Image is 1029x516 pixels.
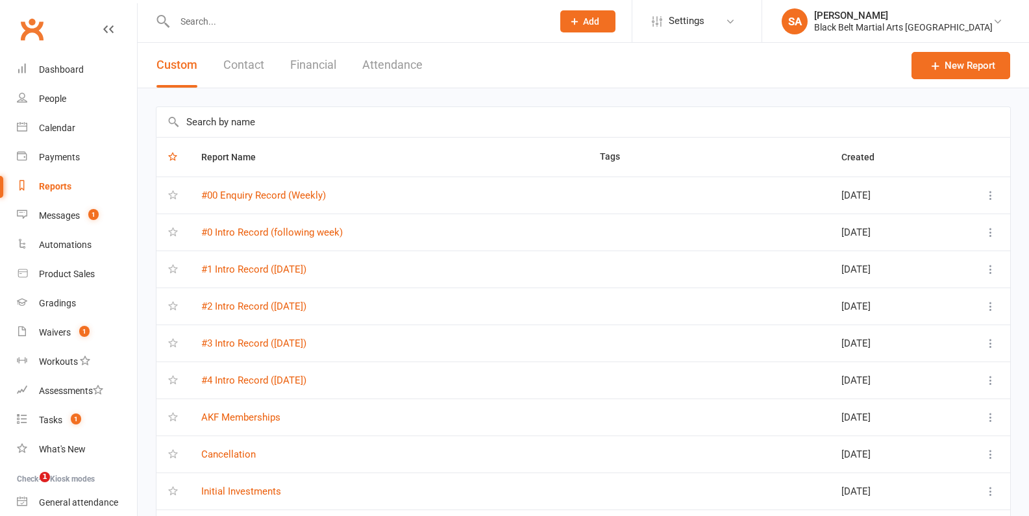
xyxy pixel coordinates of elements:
[223,43,264,88] button: Contact
[782,8,808,34] div: SA
[17,406,137,435] a: Tasks 1
[16,13,48,45] a: Clubworx
[39,64,84,75] div: Dashboard
[39,386,103,396] div: Assessments
[39,123,75,133] div: Calendar
[841,152,889,162] span: Created
[830,251,946,288] td: [DATE]
[39,240,92,250] div: Automations
[830,288,946,325] td: [DATE]
[17,318,137,347] a: Waivers 1
[830,325,946,362] td: [DATE]
[156,43,197,88] button: Custom
[17,260,137,289] a: Product Sales
[201,149,270,165] button: Report Name
[39,181,71,191] div: Reports
[201,264,306,275] a: #1 Intro Record ([DATE])
[39,444,86,454] div: What's New
[79,326,90,337] span: 1
[841,149,889,165] button: Created
[814,21,993,33] div: Black Belt Martial Arts [GEOGRAPHIC_DATA]
[39,415,62,425] div: Tasks
[588,138,830,177] th: Tags
[88,209,99,220] span: 1
[830,214,946,251] td: [DATE]
[39,356,78,367] div: Workouts
[201,338,306,349] a: #3 Intro Record ([DATE])
[814,10,993,21] div: [PERSON_NAME]
[17,55,137,84] a: Dashboard
[290,43,336,88] button: Financial
[71,413,81,424] span: 1
[17,143,137,172] a: Payments
[39,327,71,338] div: Waivers
[39,210,80,221] div: Messages
[201,301,306,312] a: #2 Intro Record ([DATE])
[201,448,256,460] a: Cancellation
[17,84,137,114] a: People
[171,12,543,31] input: Search...
[39,269,95,279] div: Product Sales
[39,93,66,104] div: People
[201,412,280,423] a: AKF Memberships
[39,152,80,162] div: Payments
[17,230,137,260] a: Automations
[40,472,50,482] span: 1
[17,347,137,376] a: Workouts
[17,201,137,230] a: Messages 1
[201,485,281,497] a: Initial Investments
[17,376,137,406] a: Assessments
[17,172,137,201] a: Reports
[201,190,326,201] a: #00 Enquiry Record (Weekly)
[830,362,946,399] td: [DATE]
[830,436,946,473] td: [DATE]
[201,227,343,238] a: #0 Intro Record (following week)
[17,435,137,464] a: What's New
[39,497,118,508] div: General attendance
[201,375,306,386] a: #4 Intro Record ([DATE])
[830,177,946,214] td: [DATE]
[156,107,1010,137] input: Search by name
[583,16,599,27] span: Add
[362,43,423,88] button: Attendance
[830,473,946,510] td: [DATE]
[13,472,44,503] iframe: Intercom live chat
[669,6,704,36] span: Settings
[201,152,270,162] span: Report Name
[17,289,137,318] a: Gradings
[39,298,76,308] div: Gradings
[911,52,1010,79] a: New Report
[830,399,946,436] td: [DATE]
[17,114,137,143] a: Calendar
[560,10,615,32] button: Add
